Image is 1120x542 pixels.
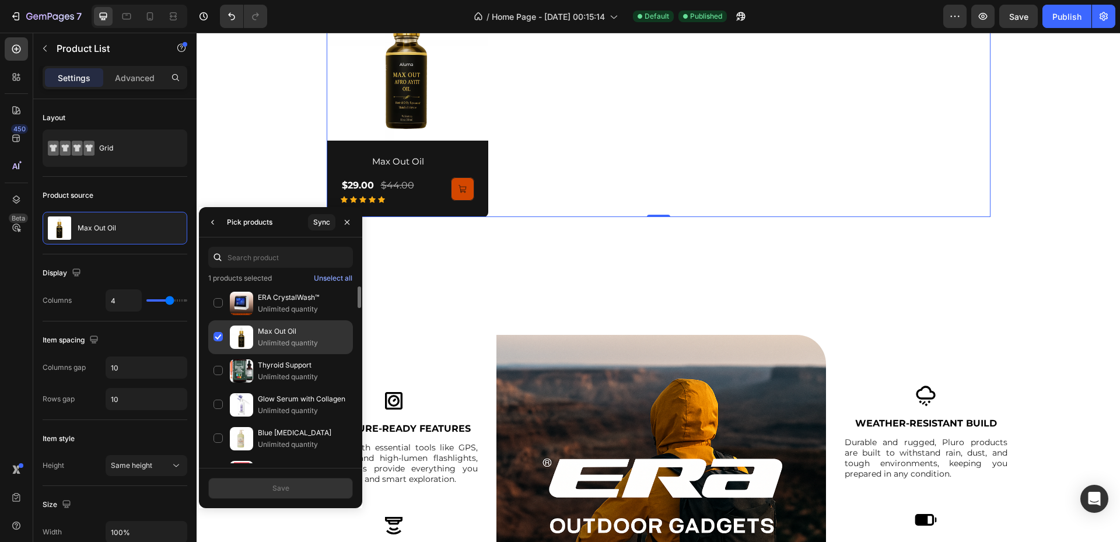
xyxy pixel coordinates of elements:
[272,483,289,494] div: Save
[258,337,348,349] p: Unlimited quantity
[58,72,90,84] p: Settings
[258,439,348,450] p: Unlimited quantity
[308,214,335,230] button: Sync
[1009,12,1028,22] span: Save
[43,295,72,306] div: Columns
[43,460,64,471] div: Height
[185,356,209,380] img: gempages_567452539771946065-68f7595b-4c85-4e61-9263-551aece660a9.svg
[57,41,156,55] p: Product List
[648,404,811,447] p: Durable and rugged, Pluro products are built to withstand rain, dust, and tough environments, kee...
[43,527,62,537] div: Width
[690,11,722,22] span: Published
[76,9,82,23] p: 7
[43,394,75,404] div: Rows gap
[487,11,489,23] span: /
[144,145,178,161] div: $29.00
[106,357,187,378] input: Auto
[43,497,73,513] div: Size
[1080,485,1108,513] div: Open Intercom Messenger
[645,11,669,22] span: Default
[230,427,253,450] img: collections
[106,290,141,311] input: Auto
[1042,5,1091,28] button: Publish
[43,265,83,281] div: Display
[113,410,282,452] p: Equipped with essential tools like GPS, altimeters, and high-lumen flashlights, ERA gadgets provi...
[999,5,1038,28] button: Save
[99,135,170,162] div: Grid
[258,326,348,337] p: Max Out Oil
[111,461,152,470] span: Same height
[258,393,348,405] p: Glow Serum with Collagen
[220,5,267,28] div: Undo/Redo
[1052,11,1081,23] div: Publish
[43,190,93,201] div: Product source
[258,303,348,315] p: Unlimited quantity
[11,124,28,134] div: 450
[144,122,259,136] a: Max Out Oil
[258,371,348,383] p: Unlimited quantity
[5,5,87,28] button: 7
[717,351,741,375] img: gempages_567452539771946065-2df5fb00-e33f-4c12-9fcd-26ad83d5a094.svg
[258,405,348,417] p: Unlimited quantity
[258,292,348,303] p: ERA CrystalWash™
[208,272,272,284] p: 1 products selected
[183,145,219,161] div: $44.00
[659,385,800,396] strong: Weather-Resistant Build
[208,247,353,268] input: Search product
[492,11,605,23] span: Home Page - [DATE] 00:15:14
[115,72,155,84] p: Advanced
[230,461,253,484] img: collections
[230,326,253,349] img: collections
[197,33,1120,542] iframe: Design area
[230,393,253,417] img: collections
[230,359,253,383] img: collections
[9,214,28,223] div: Beta
[258,427,348,439] p: Blue [MEDICAL_DATA]
[313,217,330,228] div: Sync
[314,273,352,284] div: Unselect all
[48,216,71,240] img: product feature img
[230,292,253,315] img: collections
[78,224,116,232] p: Max Out Oil
[43,362,86,373] div: Columns gap
[185,481,209,505] img: gempages_567452539771946065-e00b6101-1a6e-48f1-8fa2-2566f275c93b.svg
[227,217,272,228] div: Pick products
[120,390,274,401] strong: Adventure-Ready Features
[717,475,741,499] img: gempages_567452539771946065-2996b99f-eb33-44b9-8a40-405d157167b5.svg
[258,359,348,371] p: Thyroid Support
[43,113,65,123] div: Layout
[258,461,348,473] p: Probiotic Gummies
[313,272,353,284] button: Unselect all
[43,433,75,444] div: Item style
[43,333,101,348] div: Item spacing
[208,478,353,499] button: Save
[106,389,187,410] input: Auto
[106,455,187,476] button: Same height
